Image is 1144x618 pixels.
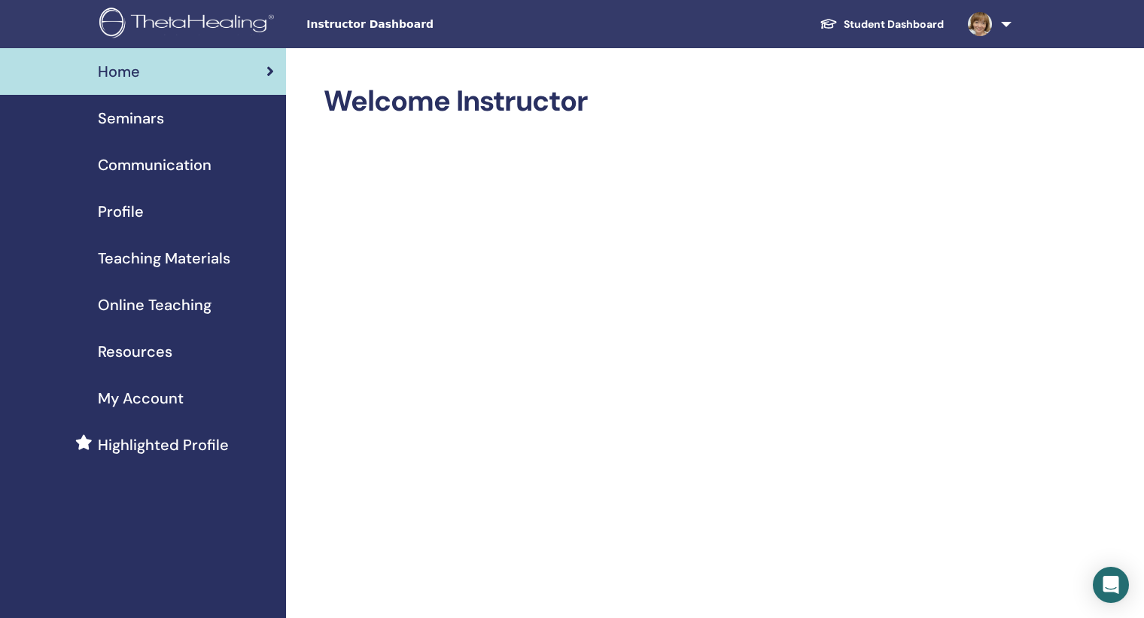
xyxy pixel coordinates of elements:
span: Highlighted Profile [98,434,229,456]
img: graduation-cap-white.svg [820,17,838,30]
span: My Account [98,387,184,409]
span: Profile [98,200,144,223]
div: Open Intercom Messenger [1093,567,1129,603]
img: default.jpg [968,12,992,36]
span: Online Teaching [98,294,211,316]
a: Student Dashboard [808,11,956,38]
span: Teaching Materials [98,247,230,269]
span: Communication [98,154,211,176]
span: Instructor Dashboard [306,17,532,32]
span: Home [98,60,140,83]
img: logo.png [99,8,279,41]
span: Resources [98,340,172,363]
h2: Welcome Instructor [324,84,1009,119]
span: Seminars [98,107,164,129]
